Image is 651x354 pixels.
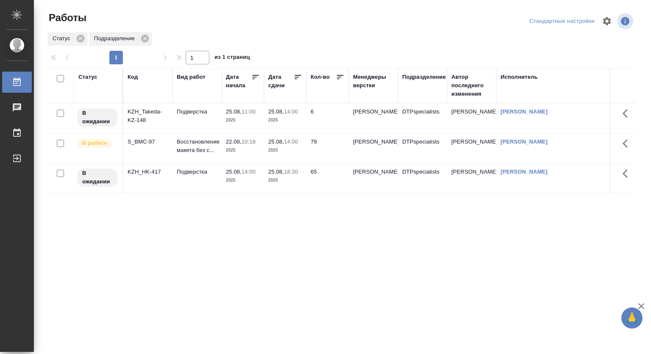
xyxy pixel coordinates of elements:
[268,169,284,175] p: 25.08,
[226,116,260,124] p: 2025
[76,138,118,149] div: Исполнитель выполняет работу
[78,73,97,81] div: Статус
[402,73,446,81] div: Подразделение
[527,15,597,28] div: split button
[268,138,284,145] p: 25.08,
[128,138,168,146] div: S_BMC-97
[47,32,87,46] div: Статус
[353,168,394,176] p: [PERSON_NAME]
[268,176,302,185] p: 2025
[451,73,492,98] div: Автор последнего изменения
[82,169,112,186] p: В ожидании
[177,138,217,155] p: Восстановление макета без с...
[268,146,302,155] p: 2025
[268,73,294,90] div: Дата сдачи
[242,169,256,175] p: 14:00
[284,169,298,175] p: 18:30
[268,108,284,115] p: 25.08,
[501,169,548,175] a: [PERSON_NAME]
[353,138,394,146] p: [PERSON_NAME]
[242,138,256,145] p: 10:18
[53,34,73,43] p: Статус
[447,133,496,163] td: [PERSON_NAME]
[597,11,617,31] span: Настроить таблицу
[82,139,107,147] p: В работе
[284,138,298,145] p: 14:00
[76,108,118,127] div: Исполнитель назначен, приступать к работе пока рано
[501,73,538,81] div: Исполнитель
[501,138,548,145] a: [PERSON_NAME]
[284,108,298,115] p: 14:00
[177,73,206,81] div: Вид работ
[226,108,242,115] p: 25.08,
[398,163,447,193] td: DTPspecialists
[306,163,349,193] td: 65
[618,103,638,124] button: Здесь прячутся важные кнопки
[226,176,260,185] p: 2025
[177,108,217,116] p: Подверстка
[306,133,349,163] td: 79
[398,133,447,163] td: DTPspecialists
[618,163,638,184] button: Здесь прячутся важные кнопки
[82,109,112,126] p: В ожидании
[353,108,394,116] p: [PERSON_NAME]
[268,116,302,124] p: 2025
[242,108,256,115] p: 11:00
[447,163,496,193] td: [PERSON_NAME]
[501,108,548,115] a: [PERSON_NAME]
[226,169,242,175] p: 25.08,
[353,73,394,90] div: Менеджеры верстки
[447,103,496,133] td: [PERSON_NAME]
[226,138,242,145] p: 22.08,
[226,146,260,155] p: 2025
[618,133,638,154] button: Здесь прячутся важные кнопки
[128,168,168,176] div: KZH_HK-417
[76,168,118,188] div: Исполнитель назначен, приступать к работе пока рано
[47,11,86,25] span: Работы
[89,32,152,46] div: Подразделение
[214,52,250,64] span: из 1 страниц
[128,73,138,81] div: Код
[625,309,639,327] span: 🙏
[306,103,349,133] td: 6
[226,73,251,90] div: Дата начала
[128,108,168,124] div: KZH_Takeda-KZ-148
[311,73,330,81] div: Кол-во
[94,34,138,43] p: Подразделение
[177,168,217,176] p: Подверстка
[621,307,643,329] button: 🙏
[398,103,447,133] td: DTPspecialists
[617,13,635,29] span: Посмотреть информацию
